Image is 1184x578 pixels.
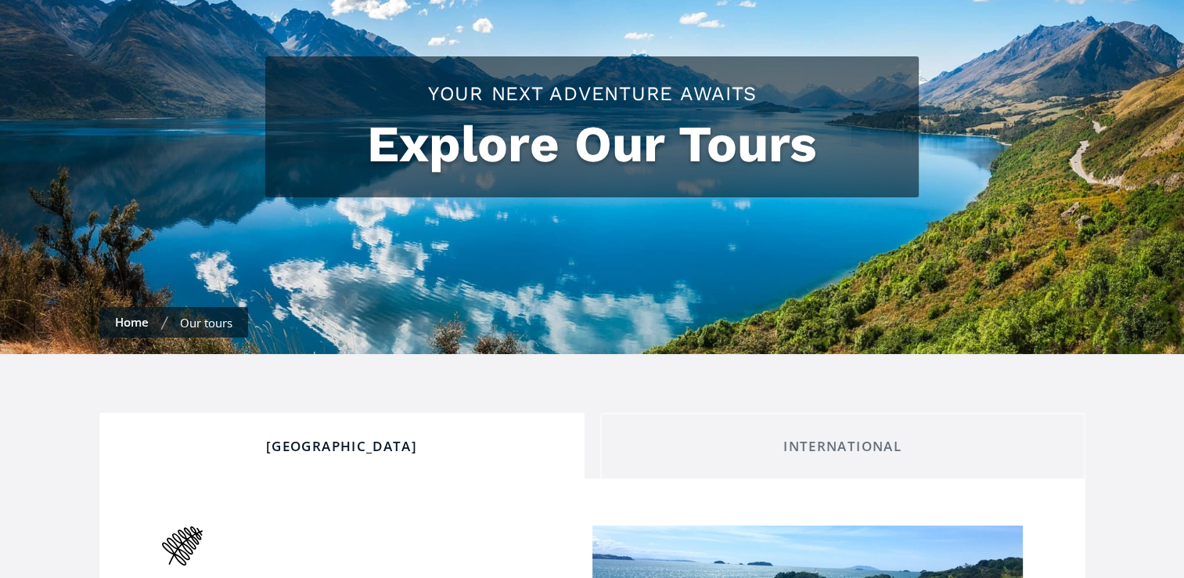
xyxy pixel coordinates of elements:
[614,438,1072,455] div: International
[113,438,571,455] div: [GEOGRAPHIC_DATA]
[115,314,149,330] a: Home
[281,80,903,107] h2: Your Next Adventure Awaits
[99,307,248,338] nav: breadcrumbs
[281,115,903,174] h1: Explore Our Tours
[180,315,232,331] div: Our tours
